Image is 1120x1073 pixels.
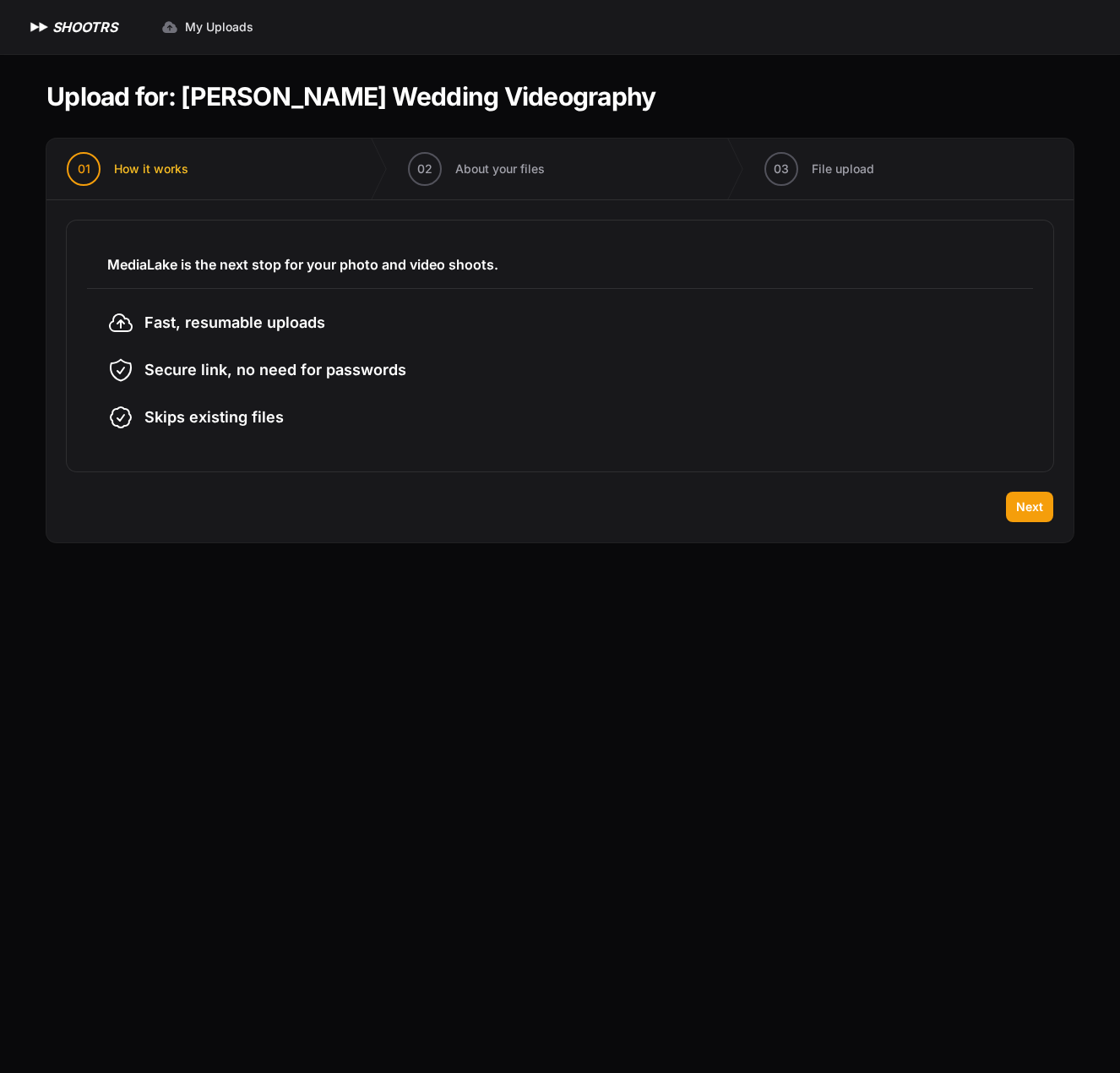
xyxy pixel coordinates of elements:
span: Fast, resumable uploads [144,311,325,335]
span: File upload [812,161,874,177]
button: 01 How it works [46,139,209,199]
span: Secure link, no need for passwords [144,358,406,382]
h1: SHOOTRS [52,17,117,37]
h3: MediaLake is the next stop for your photo and video shoots. [107,254,1013,275]
img: SHOOTRS [27,17,52,37]
span: Next [1016,498,1043,515]
span: How it works [114,161,188,177]
span: 03 [774,161,789,177]
span: My Uploads [185,19,253,35]
a: SHOOTRS SHOOTRS [27,17,117,37]
h1: Upload for: [PERSON_NAME] Wedding Videography [46,81,655,112]
span: 02 [417,161,432,177]
button: 03 File upload [744,139,894,199]
span: 01 [78,161,90,177]
span: About your files [455,161,545,177]
a: My Uploads [151,12,264,42]
span: Skips existing files [144,406,284,429]
button: 02 About your files [388,139,565,199]
button: Next [1006,492,1053,522]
